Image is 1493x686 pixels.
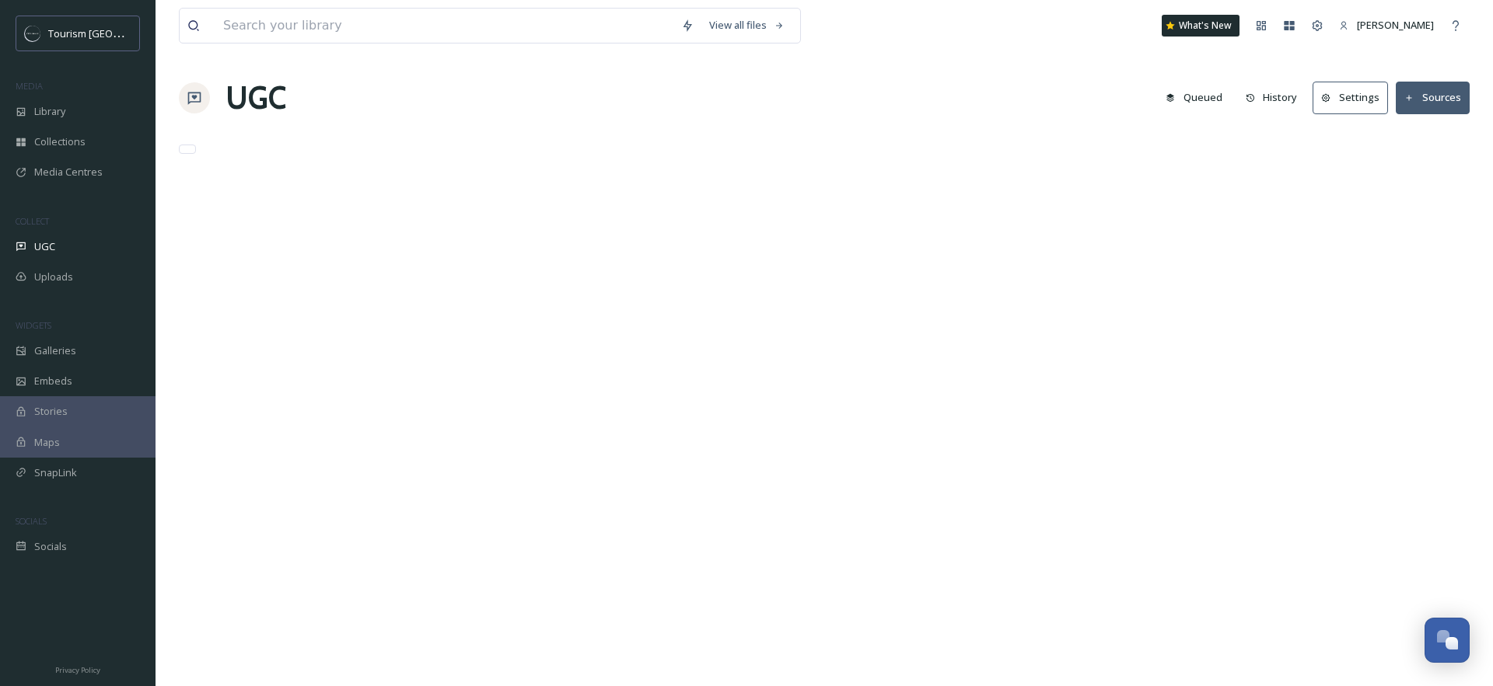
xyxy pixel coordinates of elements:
[1158,82,1230,113] button: Queued
[215,9,673,43] input: Search your library
[1313,82,1396,113] a: Settings
[1238,82,1306,113] button: History
[1331,10,1442,40] a: [PERSON_NAME]
[34,104,65,119] span: Library
[34,343,76,358] span: Galleries
[16,215,49,227] span: COLLECT
[16,80,43,92] span: MEDIA
[1425,618,1470,663] button: Open Chat
[34,465,77,480] span: SnapLink
[16,515,47,527] span: SOCIALS
[226,75,286,121] a: UGC
[25,26,40,41] img: OMNISEND%20Email%20Square%20Images%20.png
[16,319,51,331] span: WIDGETS
[34,134,86,149] span: Collections
[1313,82,1388,113] button: Settings
[34,165,103,179] span: Media Centres
[34,539,67,554] span: Socials
[1238,82,1313,113] a: History
[55,660,100,678] a: Privacy Policy
[34,435,60,450] span: Maps
[34,239,55,254] span: UGC
[34,374,72,388] span: Embeds
[34,404,68,419] span: Stories
[48,26,187,40] span: Tourism [GEOGRAPHIC_DATA]
[1396,82,1470,113] button: Sources
[1158,82,1238,113] a: Queued
[55,665,100,675] span: Privacy Policy
[1357,18,1434,32] span: [PERSON_NAME]
[701,10,792,40] a: View all files
[1162,15,1240,37] a: What's New
[34,270,73,284] span: Uploads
